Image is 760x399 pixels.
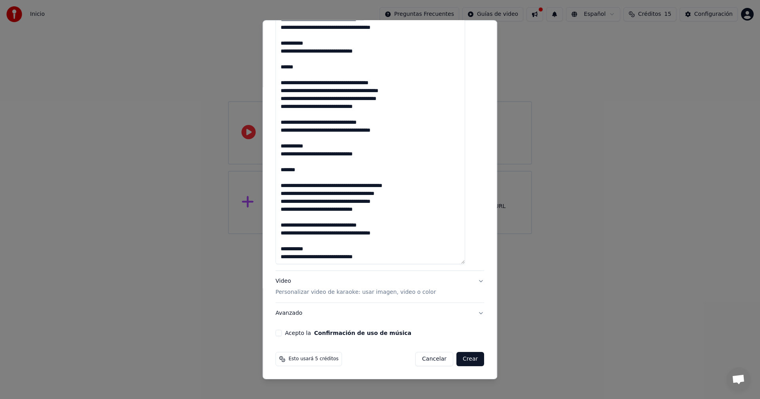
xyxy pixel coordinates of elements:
span: Esto usará 5 créditos [289,356,338,362]
button: Avanzado [275,303,484,323]
label: Acepto la [285,330,411,336]
button: Acepto la [314,330,412,336]
div: Video [275,277,436,296]
button: VideoPersonalizar video de karaoke: usar imagen, video o color [275,271,484,303]
button: Cancelar [416,352,454,366]
button: Crear [456,352,484,366]
p: Personalizar video de karaoke: usar imagen, video o color [275,288,436,296]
